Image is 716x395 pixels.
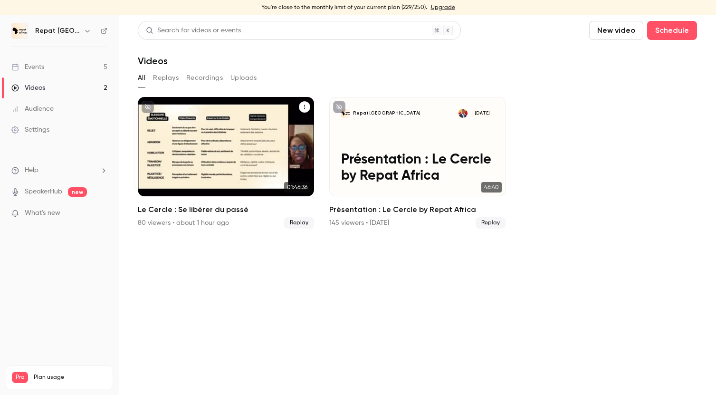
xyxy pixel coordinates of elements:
div: 145 viewers • [DATE] [329,218,389,228]
h6: Repat [GEOGRAPHIC_DATA] [35,26,80,36]
iframe: Noticeable Trigger [96,209,107,218]
span: What's new [25,208,60,218]
a: Upgrade [431,4,455,11]
span: Replay [284,217,314,229]
h1: Videos [138,55,168,67]
section: Videos [138,21,697,389]
div: Settings [11,125,49,135]
li: Présentation : Le Cercle by Repat Africa [329,97,506,229]
a: SpeakerHub [25,187,62,197]
button: unpublished [142,101,154,113]
span: 01:46:36 [284,182,310,193]
li: help-dropdown-opener [11,165,107,175]
button: All [138,70,145,86]
img: Repat Africa [12,23,27,39]
div: 80 viewers • about 1 hour ago [138,218,229,228]
p: Repat [GEOGRAPHIC_DATA] [353,110,420,116]
button: Schedule [647,21,697,40]
span: new [68,187,87,197]
span: Help [25,165,38,175]
img: Kara Diaby [458,109,468,118]
button: Recordings [186,70,223,86]
span: 46:40 [481,182,502,193]
li: Le Cercle : Se libérer du passé [138,97,314,229]
button: unpublished [333,101,345,113]
a: Le Cercle : Se libérer du passéRepat [GEOGRAPHIC_DATA]Oumou DiarissoKara Diaby[DATE]Le Cercle : S... [138,97,314,229]
span: Plan usage [34,374,107,381]
a: Présentation : Le Cercle by Repat AfricaRepat [GEOGRAPHIC_DATA]Kara Diaby[DATE]Présentation : Le ... [329,97,506,229]
span: [DATE] [471,109,494,118]
div: Videos [11,83,45,93]
button: Uploads [230,70,257,86]
h2: Le Cercle : Se libérer du passé [138,204,314,215]
p: Présentation : Le Cercle by Repat Africa [341,152,494,184]
span: Pro [12,372,28,383]
img: Présentation : Le Cercle by Repat Africa [341,109,350,118]
div: Audience [11,104,54,114]
span: Replay [476,217,506,229]
h2: Présentation : Le Cercle by Repat Africa [329,204,506,215]
button: Replays [153,70,179,86]
div: Events [11,62,44,72]
div: Search for videos or events [146,26,241,36]
ul: Videos [138,97,697,229]
button: New video [589,21,643,40]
